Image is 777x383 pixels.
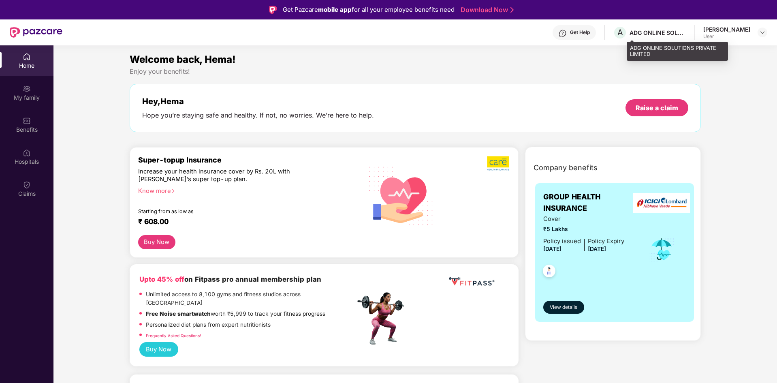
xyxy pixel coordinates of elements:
div: Starting from as low as [138,208,321,214]
img: Logo [269,6,277,14]
div: Hope you’re staying safe and healthy. If not, no worries. We’re here to help. [142,111,374,120]
p: Personalized diet plans from expert nutritionists [146,321,271,330]
img: icon [649,236,675,263]
span: Welcome back, Hema! [130,53,236,65]
div: Know more [138,187,350,193]
div: ADG ONLINE SOLUTIONS PRIVATE LIMITED [627,42,728,61]
img: Stroke [510,6,514,14]
img: svg+xml;base64,PHN2ZyBpZD0iQmVuZWZpdHMiIHhtbG5zPSJodHRwOi8vd3d3LnczLm9yZy8yMDAwL3N2ZyIgd2lkdGg9Ij... [23,117,31,125]
div: ₹ 608.00 [138,217,347,227]
img: b5dec4f62d2307b9de63beb79f102df3.png [487,156,510,171]
div: User [703,33,750,40]
div: [PERSON_NAME] [703,26,750,33]
div: Hey, Hema [142,96,374,106]
span: View details [550,304,577,311]
img: svg+xml;base64,PHN2ZyBpZD0iSGVscC0zMngzMiIgeG1sbnM9Imh0dHA6Ly93d3cudzMub3JnLzIwMDAvc3ZnIiB3aWR0aD... [559,29,567,37]
div: Policy Expiry [588,237,624,246]
img: fpp.png [355,290,412,347]
div: Increase your health insurance cover by Rs. 20L with [PERSON_NAME]’s super top-up plan. [138,168,320,184]
span: right [171,189,175,193]
div: Raise a claim [636,103,678,112]
button: Buy Now [139,342,178,357]
img: svg+xml;base64,PHN2ZyB4bWxucz0iaHR0cDovL3d3dy53My5vcmcvMjAwMC9zdmciIHdpZHRoPSI0OC45NDMiIGhlaWdodD... [539,262,559,282]
button: View details [543,301,584,314]
img: svg+xml;base64,PHN2ZyBpZD0iSG9zcGl0YWxzIiB4bWxucz0iaHR0cDovL3d3dy53My5vcmcvMjAwMC9zdmciIHdpZHRoPS... [23,149,31,157]
span: Company benefits [534,162,598,173]
span: [DATE] [588,246,606,252]
div: ADG ONLINE SOLUTIONS PRIVATE LIMITED [630,29,686,36]
strong: Free Noise smartwatch [146,310,211,317]
span: [DATE] [543,246,561,252]
div: Get Help [570,29,590,36]
div: Super-topup Insurance [138,156,355,164]
button: Buy Now [138,235,175,249]
span: GROUP HEALTH INSURANCE [543,191,638,214]
b: on Fitpass pro annual membership plan [139,275,321,283]
img: svg+xml;base64,PHN2ZyB4bWxucz0iaHR0cDovL3d3dy53My5vcmcvMjAwMC9zdmciIHhtbG5zOnhsaW5rPSJodHRwOi8vd3... [363,156,440,235]
img: insurerLogo [633,193,690,213]
div: Enjoy your benefits! [130,67,701,76]
span: A [617,28,623,37]
img: New Pazcare Logo [10,27,62,38]
div: Get Pazcare for all your employee benefits need [283,5,455,15]
span: ₹5 Lakhs [543,225,624,234]
img: svg+xml;base64,PHN2ZyBpZD0iRHJvcGRvd24tMzJ4MzIiIHhtbG5zPSJodHRwOi8vd3d3LnczLm9yZy8yMDAwL3N2ZyIgd2... [759,29,766,36]
b: Upto 45% off [139,275,184,283]
img: svg+xml;base64,PHN2ZyBpZD0iSG9tZSIgeG1sbnM9Imh0dHA6Ly93d3cudzMub3JnLzIwMDAvc3ZnIiB3aWR0aD0iMjAiIG... [23,53,31,61]
img: fppp.png [447,274,496,289]
div: Policy issued [543,237,581,246]
strong: mobile app [318,6,352,13]
p: worth ₹5,999 to track your fitness progress [146,310,325,319]
p: Unlimited access to 8,100 gyms and fitness studios across [GEOGRAPHIC_DATA] [146,290,355,308]
span: Cover [543,214,624,224]
a: Download Now [461,6,511,14]
a: Frequently Asked Questions! [146,333,201,338]
img: svg+xml;base64,PHN2ZyB3aWR0aD0iMjAiIGhlaWdodD0iMjAiIHZpZXdCb3g9IjAgMCAyMCAyMCIgZmlsbD0ibm9uZSIgeG... [23,85,31,93]
img: svg+xml;base64,PHN2ZyBpZD0iQ2xhaW0iIHhtbG5zPSJodHRwOi8vd3d3LnczLm9yZy8yMDAwL3N2ZyIgd2lkdGg9IjIwIi... [23,181,31,189]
